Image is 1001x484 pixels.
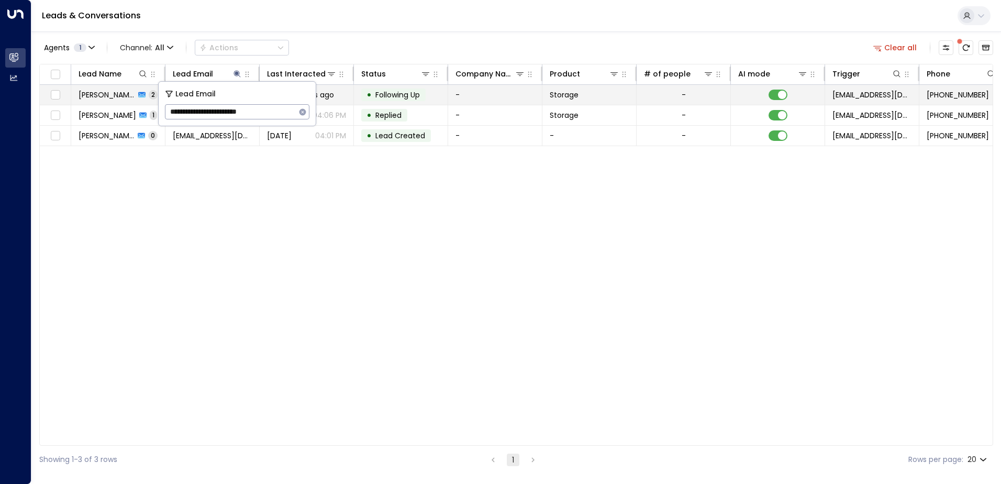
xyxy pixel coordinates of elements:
button: page 1 [507,454,519,466]
div: Status [361,68,386,80]
span: Toggle select all [49,68,62,81]
div: Phone [927,68,950,80]
span: 0 [148,131,158,140]
div: - [682,110,686,120]
div: Phone [927,68,996,80]
span: Lead Created [375,130,425,141]
div: • [366,127,372,145]
button: Clear all [869,40,921,55]
span: Alex Call [79,90,135,100]
div: Last Interacted [267,68,337,80]
td: - [542,126,637,146]
td: - [448,105,542,125]
span: leads@space-station.co.uk [832,90,911,100]
div: Lead Name [79,68,121,80]
label: Rows per page: [908,454,963,465]
button: Agents1 [39,40,98,55]
span: +447570526256 [927,130,989,141]
div: Company Name [455,68,525,80]
button: Actions [195,40,289,56]
button: Archived Leads [978,40,993,55]
span: All [155,43,164,52]
span: Toggle select row [49,129,62,142]
a: Leads & Conversations [42,9,141,21]
span: Alex Call [79,130,135,141]
div: Status [361,68,431,80]
div: # of people [644,68,714,80]
div: 20 [967,452,989,467]
span: Alex Call [79,110,136,120]
p: 04:06 PM [313,110,346,120]
div: Trigger [832,68,902,80]
div: Button group with a nested menu [195,40,289,56]
span: Toggle select row [49,109,62,122]
div: Product [550,68,619,80]
span: Channel: [116,40,177,55]
td: - [448,126,542,146]
span: Agents [44,44,70,51]
div: Lead Email [173,68,242,80]
div: - [682,130,686,141]
span: leads@space-station.co.uk [832,110,911,120]
span: alex.j.call.000@gmail.com [173,130,252,141]
div: Last Interacted [267,68,326,80]
span: There are new threads available. Refresh the grid to view the latest updates. [959,40,973,55]
div: Company Name [455,68,515,80]
button: Customize [939,40,953,55]
span: +447570526256 [927,110,989,120]
span: Replied [375,110,402,120]
span: 1 [74,43,86,52]
nav: pagination navigation [486,453,540,466]
div: # of people [644,68,691,80]
div: Lead Email [173,68,213,80]
div: AI mode [738,68,770,80]
div: Trigger [832,68,860,80]
span: Storage [550,110,579,120]
div: - [682,90,686,100]
button: Channel:All [116,40,177,55]
span: +447570526256 [927,90,989,100]
div: Actions [199,43,238,52]
span: Toggle select row [49,89,62,102]
div: • [366,106,372,124]
span: Following Up [375,90,420,100]
td: - [448,85,542,105]
span: Sep 02, 2025 [267,130,292,141]
span: leads@space-station.co.uk [832,130,911,141]
p: 04:01 PM [315,130,346,141]
div: • [366,86,372,104]
span: 2 [149,90,158,99]
span: 1 [150,111,157,119]
span: Lead Email [175,88,216,100]
span: Storage [550,90,579,100]
div: Showing 1-3 of 3 rows [39,454,117,465]
div: Lead Name [79,68,148,80]
div: AI mode [738,68,808,80]
div: Product [550,68,580,80]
